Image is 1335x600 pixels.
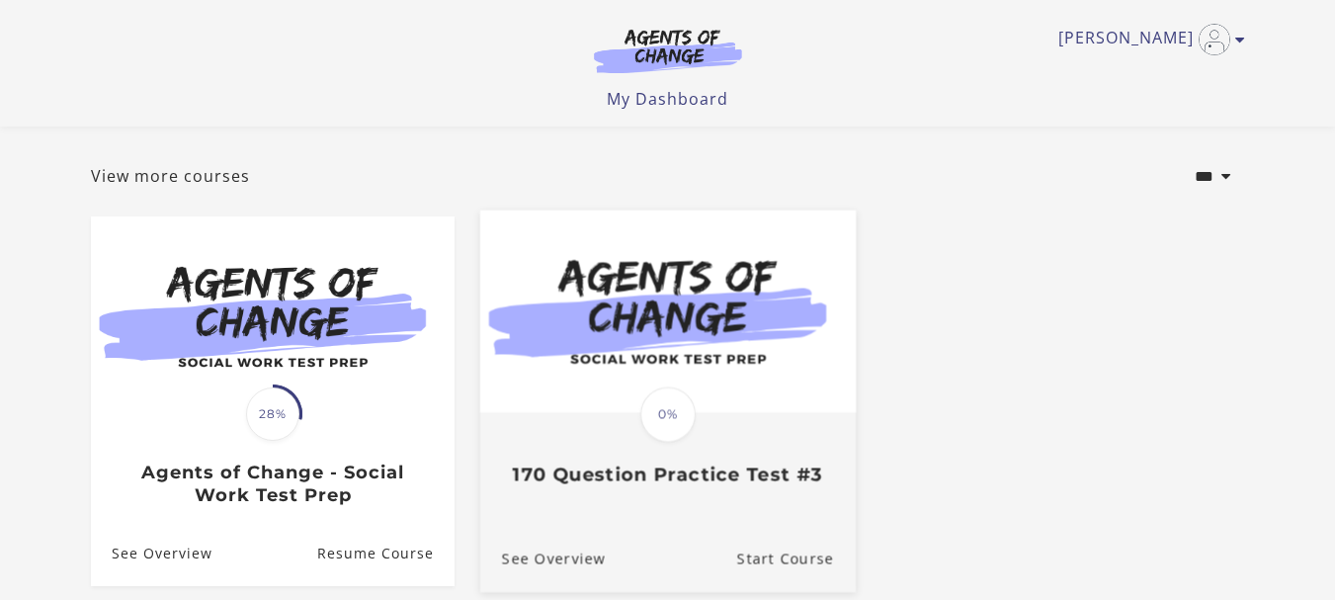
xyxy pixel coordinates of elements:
[316,522,454,586] a: Agents of Change - Social Work Test Prep: Resume Course
[112,462,433,506] h3: Agents of Change - Social Work Test Prep
[501,464,833,486] h3: 170 Question Practice Test #3
[607,88,728,110] a: My Dashboard
[246,387,299,441] span: 28%
[573,28,763,73] img: Agents of Change Logo
[91,522,212,586] a: Agents of Change - Social Work Test Prep: See Overview
[736,526,855,592] a: 170 Question Practice Test #3: Resume Course
[479,526,605,592] a: 170 Question Practice Test #3: See Overview
[1058,24,1235,55] a: Toggle menu
[640,386,696,442] span: 0%
[91,164,250,188] a: View more courses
